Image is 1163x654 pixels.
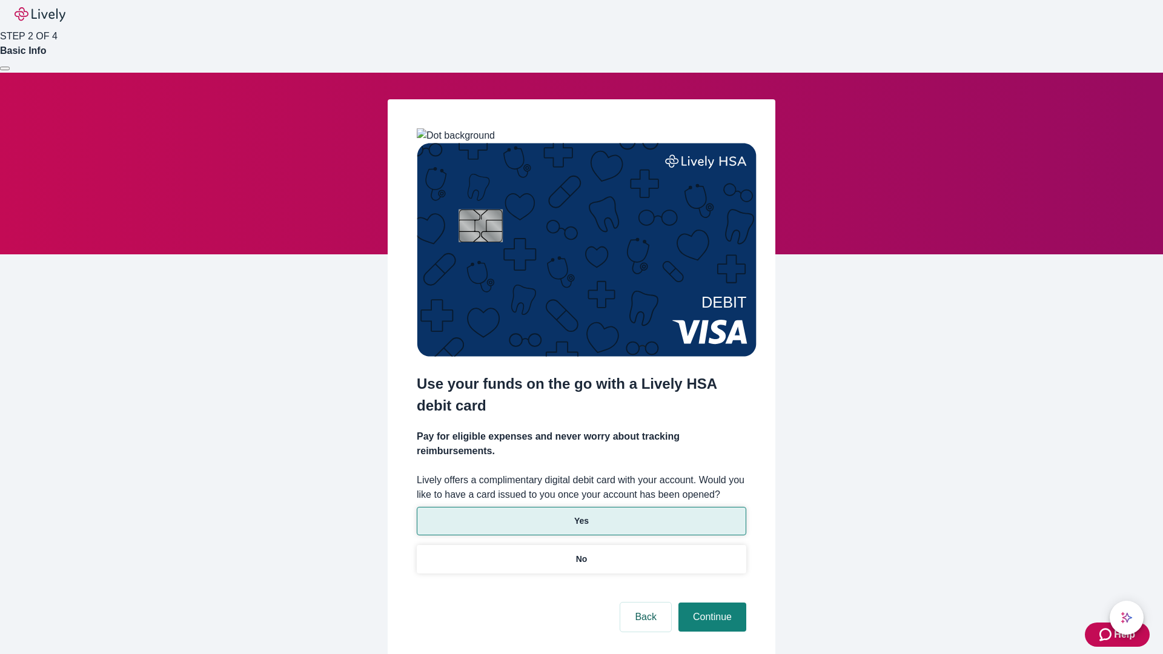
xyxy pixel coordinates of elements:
[15,7,65,22] img: Lively
[1114,627,1135,642] span: Help
[1099,627,1114,642] svg: Zendesk support icon
[417,473,746,502] label: Lively offers a complimentary digital debit card with your account. Would you like to have a card...
[1085,623,1150,647] button: Zendesk support iconHelp
[417,429,746,458] h4: Pay for eligible expenses and never worry about tracking reimbursements.
[576,553,588,566] p: No
[1121,612,1133,624] svg: Lively AI Assistant
[417,507,746,535] button: Yes
[678,603,746,632] button: Continue
[620,603,671,632] button: Back
[417,128,495,143] img: Dot background
[417,143,757,357] img: Debit card
[417,373,746,417] h2: Use your funds on the go with a Lively HSA debit card
[417,545,746,573] button: No
[574,515,589,527] p: Yes
[1110,601,1144,635] button: chat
